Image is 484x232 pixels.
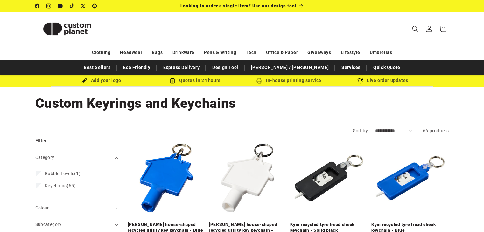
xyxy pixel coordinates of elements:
a: Custom Planet [33,12,101,45]
a: Express Delivery [160,62,203,73]
a: Lifestyle [341,47,360,58]
span: (1) [45,171,81,176]
a: Design Tool [209,62,242,73]
a: Eco Friendly [120,62,153,73]
span: Category [35,155,54,160]
span: Subcategory [35,222,62,227]
span: 66 products [423,128,449,133]
div: Quotes in 24 hours [148,77,242,85]
a: Services [338,62,364,73]
h1: Custom Keyrings and Keychains [35,95,449,112]
a: Clothing [92,47,111,58]
img: Order updates [357,78,363,84]
a: Best Sellers [81,62,114,73]
h2: Filter: [35,137,48,145]
a: Tech [246,47,256,58]
a: Drinkware [172,47,194,58]
span: Bubble Levels [45,171,74,176]
label: Sort by: [353,128,369,133]
a: [PERSON_NAME] / [PERSON_NAME] [248,62,332,73]
img: Custom Planet [35,15,99,43]
img: Order Updates Icon [170,78,175,84]
summary: Search [408,22,422,36]
a: Office & Paper [266,47,298,58]
span: Colour [35,205,49,210]
a: Pens & Writing [204,47,236,58]
a: Umbrellas [370,47,392,58]
img: In-house printing [256,78,262,84]
a: Giveaways [307,47,331,58]
a: Headwear [120,47,142,58]
summary: Category (0 selected) [35,149,118,166]
a: Quick Quote [370,62,403,73]
a: Bags [152,47,163,58]
div: Add your logo [54,77,148,85]
div: Live order updates [336,77,430,85]
div: In-house printing service [242,77,336,85]
img: Brush Icon [81,78,87,84]
span: Keychains [45,183,67,188]
span: (65) [45,183,76,188]
summary: Colour (0 selected) [35,200,118,216]
span: Looking to order a single item? Use our design tool [180,3,297,8]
